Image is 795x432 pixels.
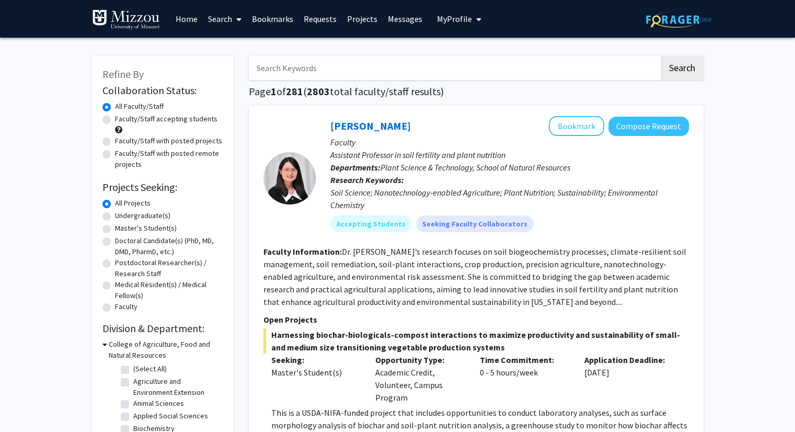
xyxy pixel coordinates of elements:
a: Bookmarks [247,1,298,37]
p: Assistant Professor in soil fertility and plant nutrition [330,149,689,161]
p: Time Commitment: [480,354,569,366]
label: Postdoctoral Researcher(s) / Research Staff [115,257,223,279]
p: Open Projects [263,313,689,326]
label: Faculty/Staff accepting students [115,113,217,124]
span: Harnessing biochar-biologicals-compost interactions to maximize productivity and sustainability o... [263,328,689,354]
button: Compose Request to Xiaoping Xin [608,117,689,136]
h2: Division & Department: [102,322,223,335]
label: Medical Resident(s) / Medical Fellow(s) [115,279,223,301]
label: Undergraduate(s) [115,210,170,221]
img: University of Missouri Logo [92,9,160,30]
label: Animal Sciences [133,398,184,409]
div: Master's Student(s) [271,366,360,379]
label: Faculty [115,301,137,312]
a: [PERSON_NAME] [330,119,411,132]
span: 281 [286,85,303,98]
p: Seeking: [271,354,360,366]
label: All Faculty/Staff [115,101,164,112]
label: Doctoral Candidate(s) (PhD, MD, DMD, PharmD, etc.) [115,235,223,257]
mat-chip: Seeking Faculty Collaborators [416,215,534,232]
span: 1 [271,85,276,98]
label: Faculty/Staff with posted remote projects [115,148,223,170]
iframe: Chat [8,385,44,424]
a: Home [170,1,203,37]
h2: Collaboration Status: [102,84,223,97]
div: 0 - 5 hours/week [472,354,577,404]
div: Soil Science; Nanotechnology-enabled Agriculture; Plant Nutrition; Sustainability; Environmental ... [330,186,689,211]
p: Faculty [330,136,689,149]
div: [DATE] [577,354,681,404]
a: Search [203,1,247,37]
label: Agriculture and Environment Extension [133,376,220,398]
span: My Profile [437,14,472,24]
span: 2803 [307,85,330,98]
h1: Page of ( total faculty/staff results) [249,85,704,98]
img: ForagerOne Logo [646,12,711,28]
div: Academic Credit, Volunteer, Campus Program [367,354,472,404]
input: Search Keywords [249,56,659,80]
label: Master's Student(s) [115,223,177,234]
b: Research Keywords: [330,175,404,185]
p: Opportunity Type: [375,354,464,366]
label: Faculty/Staff with posted projects [115,135,222,146]
span: Plant Science & Technology, School of Natural Resources [381,162,570,173]
h2: Projects Seeking: [102,181,223,194]
b: Departments: [330,162,381,173]
label: Applied Social Sciences [133,411,208,422]
button: Add Xiaoping Xin to Bookmarks [549,116,604,136]
p: Application Deadline: [584,354,673,366]
fg-read-more: Dr. [PERSON_NAME]’s research focuses on soil biogeochemistry processes, climate-resilient soil ma... [263,246,686,307]
a: Messages [383,1,428,37]
mat-chip: Accepting Students [330,215,412,232]
label: (Select All) [133,363,167,374]
button: Search [661,56,704,80]
b: Faculty Information: [263,246,342,257]
a: Projects [342,1,383,37]
span: Refine By [102,67,144,81]
label: All Projects [115,198,151,209]
a: Requests [298,1,342,37]
h3: College of Agriculture, Food and Natural Resources [109,339,223,361]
